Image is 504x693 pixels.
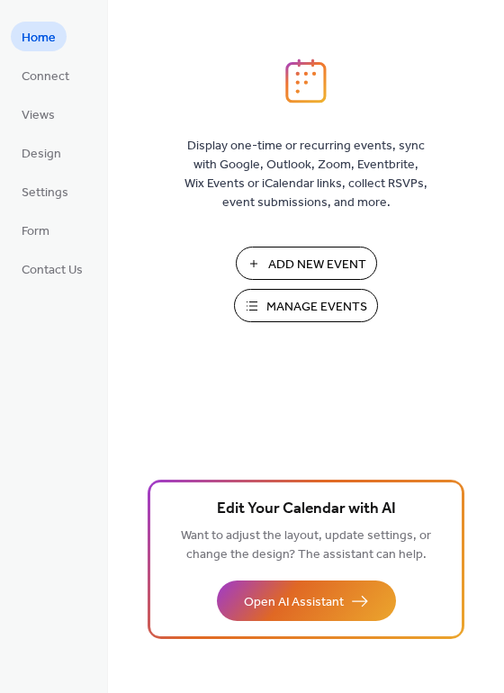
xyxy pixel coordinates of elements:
a: Views [11,99,66,129]
a: Form [11,215,60,245]
span: Contact Us [22,261,83,280]
a: Design [11,138,72,167]
span: Home [22,29,56,48]
a: Connect [11,60,80,90]
span: Views [22,106,55,125]
a: Contact Us [11,254,94,283]
img: logo_icon.svg [285,58,327,103]
span: Manage Events [266,298,367,317]
span: Want to adjust the layout, update settings, or change the design? The assistant can help. [181,524,431,567]
span: Design [22,145,61,164]
button: Manage Events [234,289,378,322]
a: Settings [11,176,79,206]
span: Form [22,222,49,241]
span: Display one-time or recurring events, sync with Google, Outlook, Zoom, Eventbrite, Wix Events or ... [184,137,427,212]
span: Edit Your Calendar with AI [217,497,396,522]
button: Open AI Assistant [217,580,396,621]
a: Home [11,22,67,51]
button: Add New Event [236,247,377,280]
span: Connect [22,67,69,86]
span: Settings [22,184,68,202]
span: Add New Event [268,256,366,274]
span: Open AI Assistant [244,593,344,612]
